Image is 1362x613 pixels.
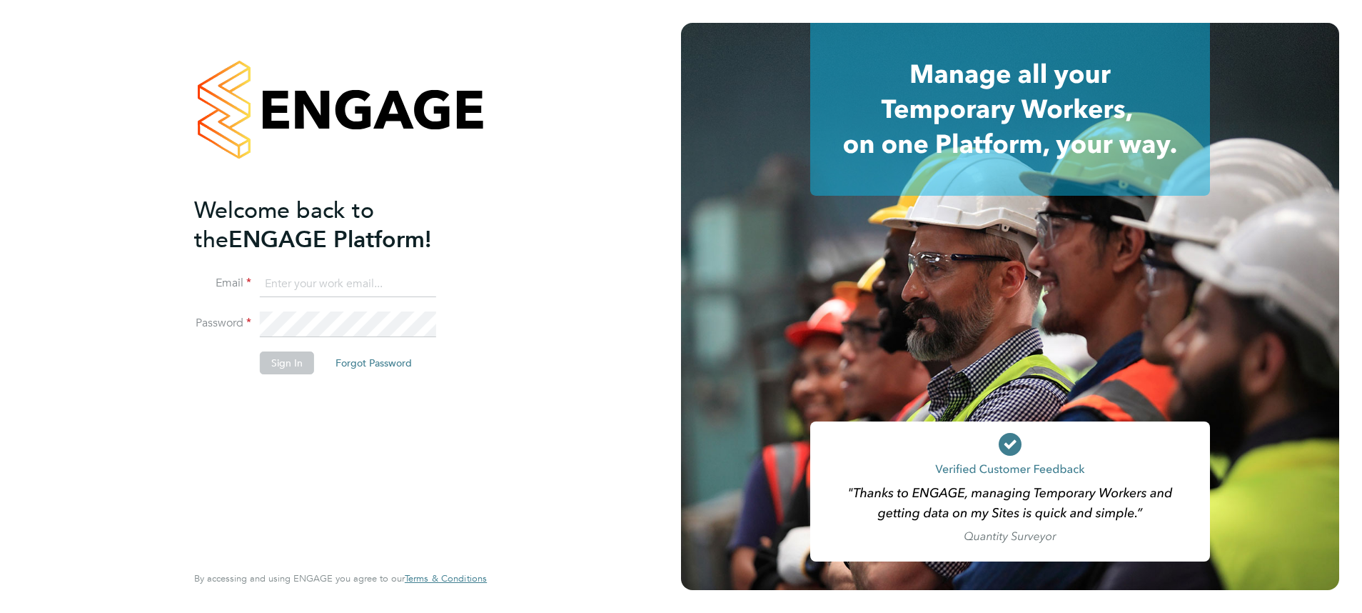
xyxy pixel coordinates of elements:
a: Terms & Conditions [405,573,487,584]
button: Sign In [260,352,314,374]
input: Enter your work email... [260,271,436,297]
label: Password [194,316,251,331]
h2: ENGAGE Platform! [194,196,473,254]
label: Email [194,276,251,291]
span: Welcome back to the [194,196,374,254]
span: Terms & Conditions [405,572,487,584]
span: By accessing and using ENGAGE you agree to our [194,572,487,584]
button: Forgot Password [324,352,423,374]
